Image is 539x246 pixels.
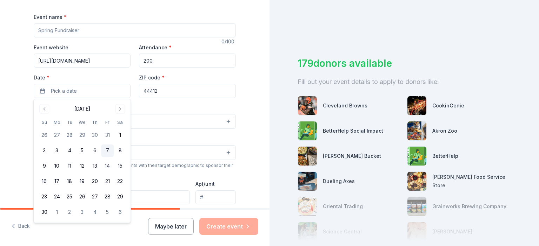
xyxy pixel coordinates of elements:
button: 12 [76,160,88,173]
img: photo for CookinGenie [407,96,426,115]
button: Go to next month [115,104,125,114]
button: Pick a date [34,84,131,98]
label: Event name [34,14,67,21]
label: Apt/unit [195,181,215,188]
button: 6 [88,145,101,157]
button: Select [34,114,236,129]
label: Attendance [139,44,172,51]
button: 17 [51,175,63,188]
button: 1 [51,206,63,219]
button: 21 [101,175,114,188]
img: photo for BetterHelp Social Impact [298,121,317,140]
button: 26 [38,129,51,142]
button: 3 [76,206,88,219]
th: Sunday [38,119,51,126]
button: 1 [114,129,126,142]
th: Thursday [88,119,101,126]
div: Akron Zoo [432,127,457,135]
div: BetterHelp [432,152,458,160]
img: photo for Akron Zoo [407,121,426,140]
div: CookinGenie [432,101,464,110]
input: # [195,190,236,204]
button: 9 [38,160,51,173]
button: 30 [88,129,101,142]
button: 4 [88,206,101,219]
label: Event website [34,44,68,51]
button: 2 [63,206,76,219]
button: 11 [63,160,76,173]
button: 19 [76,175,88,188]
button: 27 [88,191,101,203]
button: 30 [38,206,51,219]
button: 15 [114,160,126,173]
div: Fill out your event details to apply to donors like: [298,76,511,87]
img: photo for BetterHelp [407,147,426,166]
button: Back [11,219,30,234]
th: Saturday [114,119,126,126]
button: 16 [38,175,51,188]
button: 23 [38,191,51,203]
button: 7 [101,145,114,157]
button: 28 [63,129,76,142]
label: Date [34,74,131,81]
input: https://www... [34,54,131,68]
div: BetterHelp Social Impact [323,127,383,135]
button: 4 [63,145,76,157]
img: photo for Rusty Bucket [298,147,317,166]
button: 25 [63,191,76,203]
button: 14 [101,160,114,173]
div: We use this information to help brands find events with their target demographic to sponsor their... [34,163,236,174]
button: 31 [101,129,114,142]
img: photo for Cleveland Browns [298,96,317,115]
th: Friday [101,119,114,126]
button: Go to previous month [39,104,49,114]
button: Select [34,145,236,160]
div: 0 /100 [221,37,236,46]
button: 3 [51,145,63,157]
span: Pick a date [51,87,77,95]
th: Wednesday [76,119,88,126]
button: 8 [114,145,126,157]
button: 10 [51,160,63,173]
button: 22 [114,175,126,188]
button: 20 [88,175,101,188]
button: 5 [101,206,114,219]
button: 5 [76,145,88,157]
th: Monday [51,119,63,126]
div: [DATE] [74,105,90,113]
button: 26 [76,191,88,203]
button: 2 [38,145,51,157]
input: 12345 (U.S. only) [139,84,236,98]
button: 24 [51,191,63,203]
input: 20 [139,54,236,68]
div: 179 donors available [298,56,511,71]
div: [PERSON_NAME] Bucket [323,152,381,160]
input: Spring Fundraiser [34,23,236,37]
button: 13 [88,160,101,173]
div: Cleveland Browns [323,101,367,110]
button: 29 [114,191,126,203]
button: 27 [51,129,63,142]
button: 18 [63,175,76,188]
button: 29 [76,129,88,142]
button: Maybe later [148,218,194,235]
button: 28 [101,191,114,203]
label: ZIP code [139,74,165,81]
th: Tuesday [63,119,76,126]
button: 6 [114,206,126,219]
